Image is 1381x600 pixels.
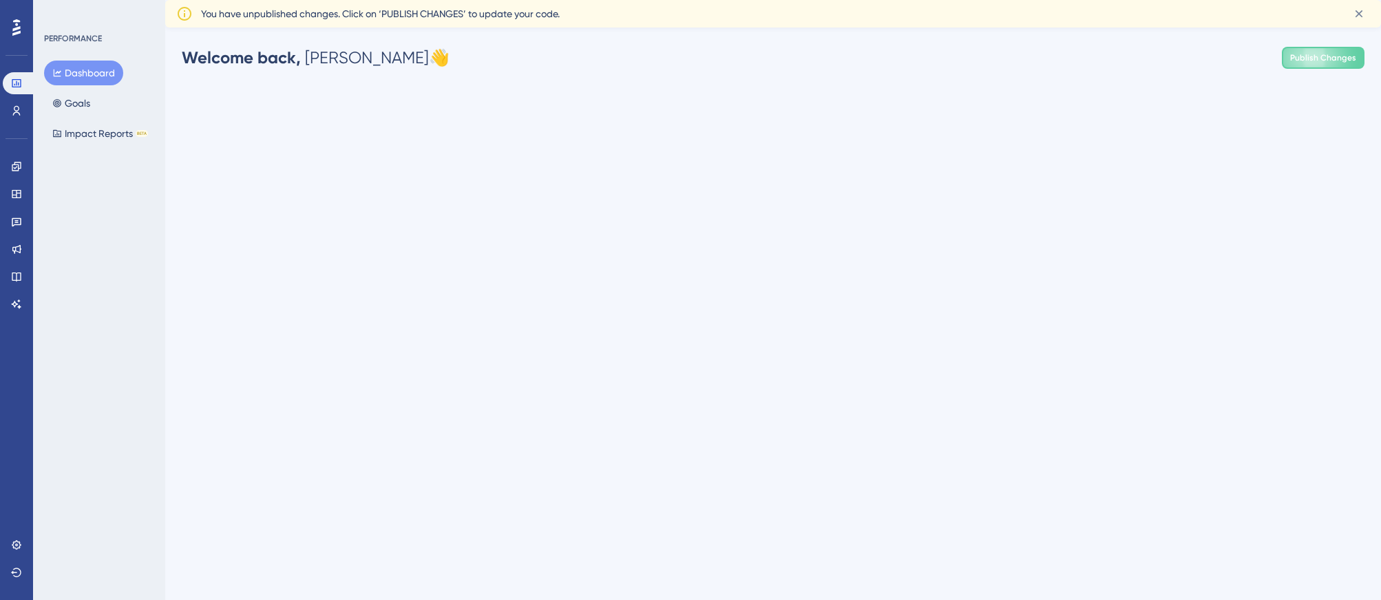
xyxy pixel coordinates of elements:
div: [PERSON_NAME] 👋 [182,47,450,69]
span: You have unpublished changes. Click on ‘PUBLISH CHANGES’ to update your code. [201,6,560,22]
button: Publish Changes [1282,47,1364,69]
button: Impact ReportsBETA [44,121,156,146]
button: Dashboard [44,61,123,85]
div: BETA [136,130,148,137]
button: Goals [44,91,98,116]
span: Welcome back, [182,47,301,67]
span: Publish Changes [1290,52,1356,63]
div: PERFORMANCE [44,33,102,44]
